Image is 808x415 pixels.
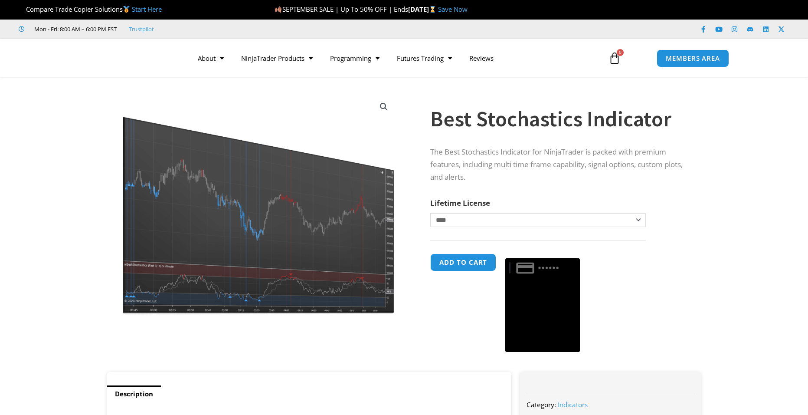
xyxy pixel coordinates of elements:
[275,5,408,13] span: SEPTEMBER SALE | Up To 50% OFF | Ends
[32,24,117,34] span: Mon - Fri: 8:00 AM – 6:00 PM EST
[527,400,556,409] span: Category:
[461,48,502,68] a: Reviews
[189,48,232,68] a: About
[438,5,468,13] a: Save Now
[657,49,729,67] a: MEMBERS AREA
[132,5,162,13] a: Start Here
[321,48,388,68] a: Programming
[430,147,683,182] span: The Best Stochastics Indicator for NinjaTrader is packed with premium features, including multi t...
[275,6,281,13] img: 🍂
[189,48,599,68] nav: Menu
[504,252,582,253] iframe: Secure payment input frame
[107,385,161,402] a: Description
[430,254,496,271] button: Add to cart
[79,43,172,74] img: LogoAI | Affordable Indicators – NinjaTrader
[430,104,684,134] h1: Best Stochastics Indicator
[430,198,490,208] label: Lifetime License
[617,49,624,56] span: 0
[129,24,154,34] a: Trustpilot
[430,231,444,237] a: Clear options
[388,48,461,68] a: Futures Trading
[376,99,392,115] a: View full-screen image gallery
[558,400,588,409] a: Indicators
[408,5,438,13] strong: [DATE]
[232,48,321,68] a: NinjaTrader Products
[19,6,26,13] img: 🏆
[19,5,162,13] span: Compare Trade Copier Solutions
[123,6,130,13] img: 🥇
[119,92,398,316] img: Best Stochastics
[538,263,560,273] text: ••••••
[666,55,720,62] span: MEMBERS AREA
[505,258,580,352] button: Buy with GPay
[595,46,634,71] a: 0
[429,6,436,13] img: ⌛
